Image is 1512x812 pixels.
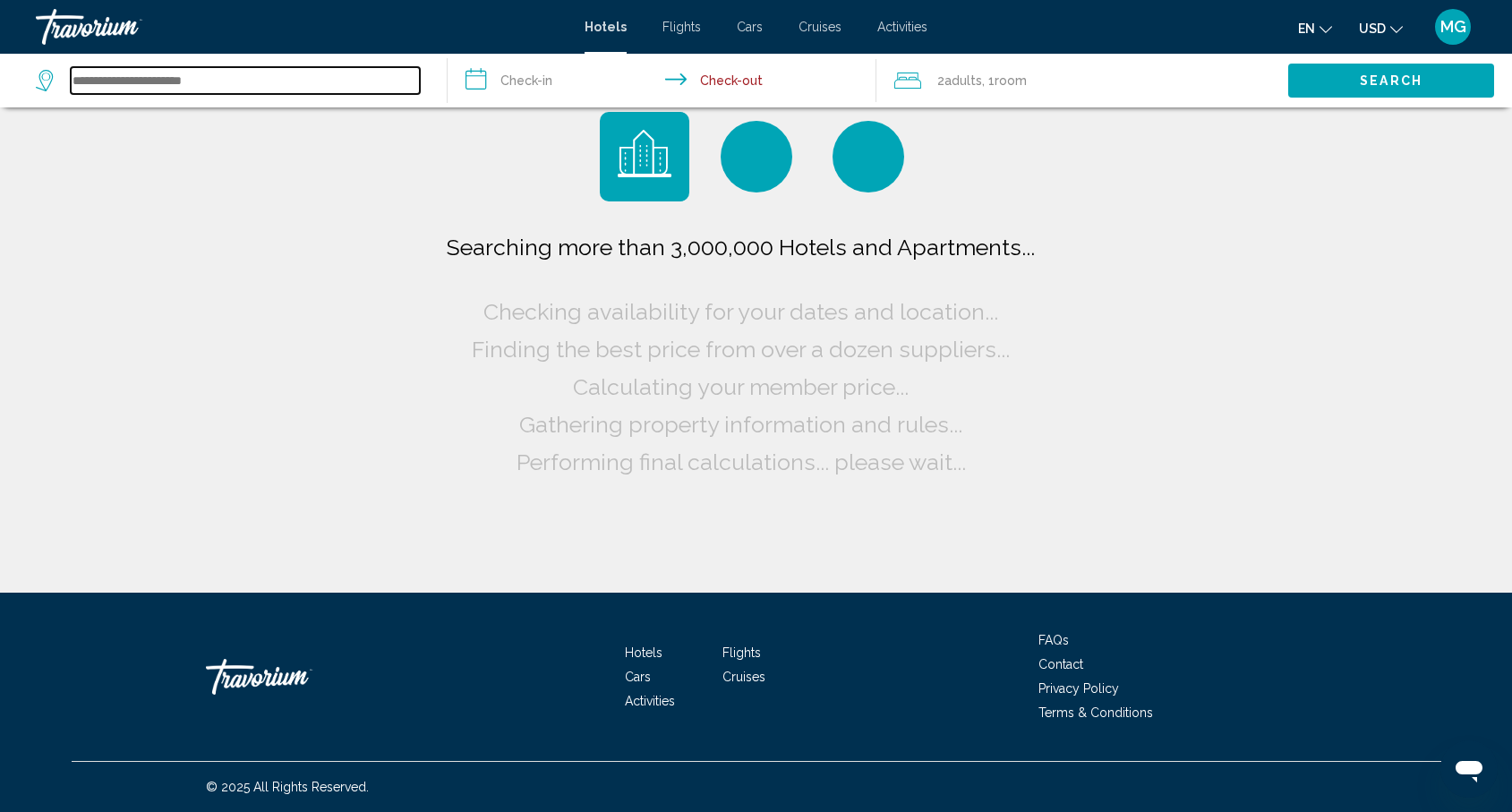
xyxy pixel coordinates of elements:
[36,9,567,45] a: Travorium
[737,20,763,34] a: Cars
[1038,633,1069,647] a: FAQs
[1440,740,1498,798] iframe: Button to launch messaging window
[625,694,675,708] a: Activities
[585,20,627,34] a: Hotels
[517,449,966,475] span: Performing final calculations... please wait...
[1440,18,1466,36] span: MG
[625,670,651,684] a: Cars
[1298,15,1332,41] button: Change language
[206,780,369,794] span: © 2025 All Rights Reserved.
[944,73,982,88] span: Adults
[519,411,962,438] span: Gathering property information and rules...
[1038,657,1083,671] a: Contact
[448,54,877,107] button: Check in and out dates
[722,670,765,684] a: Cruises
[1038,705,1153,720] a: Terms & Conditions
[483,298,998,325] span: Checking availability for your dates and location...
[876,54,1288,107] button: Travelers: 2 adults, 0 children
[995,73,1027,88] span: Room
[573,373,909,400] span: Calculating your member price...
[206,650,385,704] a: Travorium
[1359,21,1386,36] span: USD
[799,20,841,34] a: Cruises
[1360,74,1422,89] span: Search
[1298,21,1315,36] span: en
[1038,681,1119,696] a: Privacy Policy
[447,234,1035,261] span: Searching more than 3,000,000 Hotels and Apartments...
[937,68,982,93] span: 2
[877,20,927,34] a: Activities
[722,645,761,660] a: Flights
[625,645,662,660] a: Hotels
[1288,64,1494,97] button: Search
[662,20,701,34] a: Flights
[1430,8,1476,46] button: User Menu
[1359,15,1403,41] button: Change currency
[472,336,1010,363] span: Finding the best price from over a dozen suppliers...
[982,68,1027,93] span: , 1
